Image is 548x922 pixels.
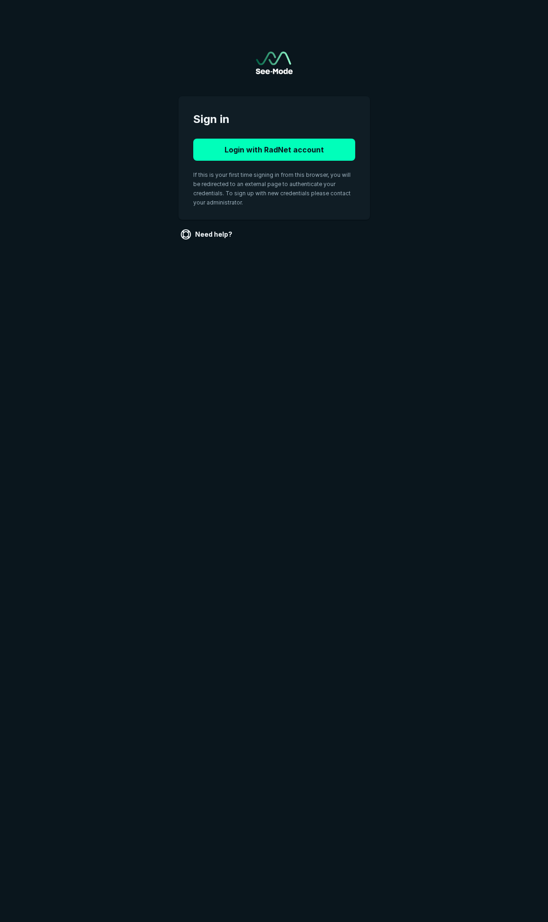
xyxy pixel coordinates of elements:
[256,52,293,74] img: See-Mode Logo
[256,52,293,74] a: Go to sign in
[193,139,355,161] button: Login with RadNet account
[193,171,351,206] span: If this is your first time signing in from this browser, you will be redirected to an external pa...
[179,227,236,242] a: Need help?
[193,111,355,128] span: Sign in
